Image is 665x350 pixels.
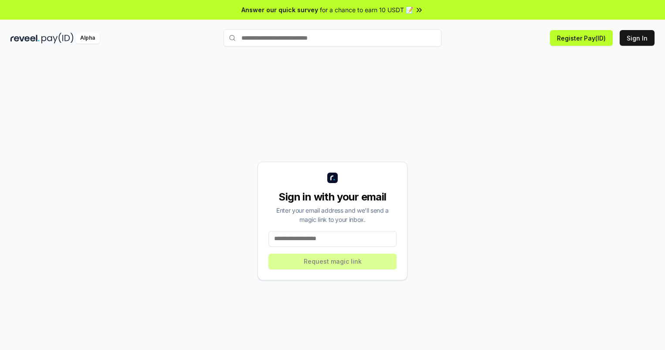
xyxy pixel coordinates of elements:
button: Register Pay(ID) [550,30,613,46]
button: Sign In [620,30,655,46]
img: pay_id [41,33,74,44]
div: Sign in with your email [268,190,397,204]
img: logo_small [327,173,338,183]
div: Enter your email address and we’ll send a magic link to your inbox. [268,206,397,224]
img: reveel_dark [10,33,40,44]
div: Alpha [75,33,100,44]
span: Answer our quick survey [241,5,318,14]
span: for a chance to earn 10 USDT 📝 [320,5,413,14]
